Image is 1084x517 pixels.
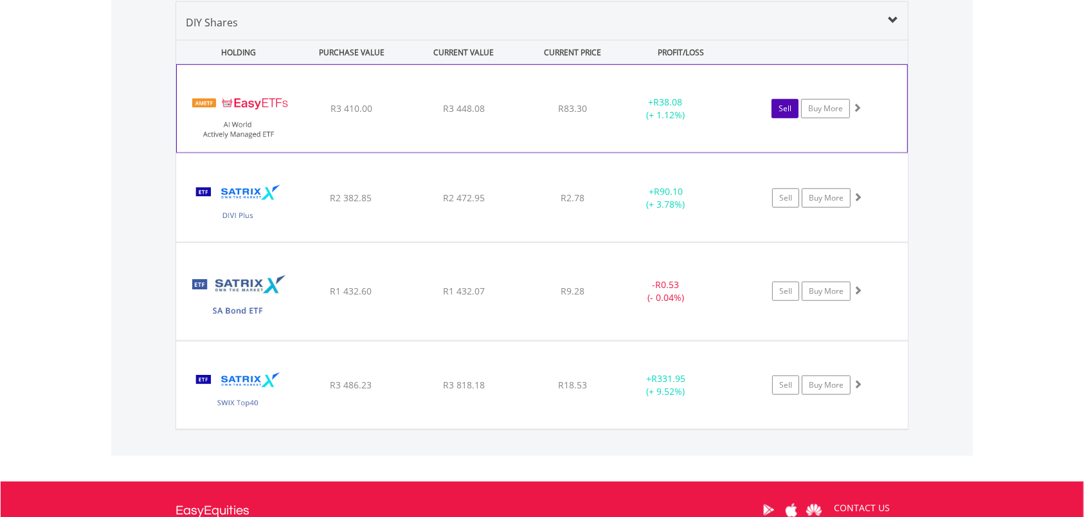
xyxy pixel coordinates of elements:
[653,96,682,108] span: R38.08
[330,379,372,391] span: R3 486.23
[772,99,799,118] a: Sell
[330,285,372,297] span: R1 432.60
[802,282,851,301] a: Buy More
[443,379,485,391] span: R3 818.18
[802,188,851,208] a: Buy More
[617,185,714,211] div: + (+ 3.78%)
[183,170,293,239] img: TFSA.STXDIV.png
[772,282,799,301] a: Sell
[772,376,799,395] a: Sell
[177,41,294,64] div: HOLDING
[443,192,485,204] span: R2 472.95
[183,259,293,336] img: TFSA.STXGOV.png
[558,102,587,114] span: R83.30
[443,102,485,114] span: R3 448.08
[521,41,624,64] div: CURRENT PRICE
[443,285,485,297] span: R1 432.07
[409,41,519,64] div: CURRENT VALUE
[617,278,714,304] div: - (- 0.04%)
[617,372,714,398] div: + (+ 9.52%)
[654,185,683,197] span: R90.10
[183,358,293,426] img: TFSA.STXSWX.png
[296,41,406,64] div: PURCHASE VALUE
[626,41,736,64] div: PROFIT/LOSS
[558,379,587,391] span: R18.53
[330,102,372,114] span: R3 410.00
[561,285,584,297] span: R9.28
[651,372,685,385] span: R331.95
[330,192,372,204] span: R2 382.85
[801,99,850,118] a: Buy More
[186,15,238,30] span: DIY Shares
[561,192,584,204] span: R2.78
[802,376,851,395] a: Buy More
[655,278,679,291] span: R0.53
[772,188,799,208] a: Sell
[183,81,294,149] img: TFSA.EASYAI.png
[617,96,714,122] div: + (+ 1.12%)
